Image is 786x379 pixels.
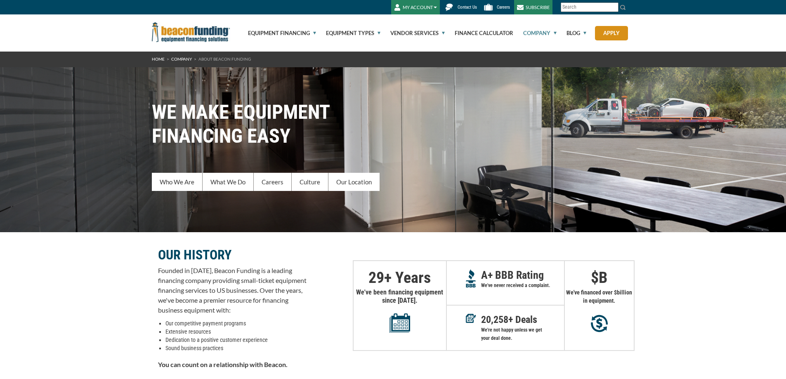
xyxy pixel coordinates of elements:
a: Vendor Services [381,14,445,52]
span: Contact Us [458,5,477,10]
a: Blog [557,14,586,52]
p: + Years [354,273,446,282]
span: 20,258 [481,314,508,325]
span: Careers [497,5,510,10]
img: Beacon Funding Corporation [152,22,230,42]
span: About Beacon Funding [198,56,251,61]
a: Clear search text [610,4,616,11]
p: OUR HISTORY [158,250,307,260]
img: Years in equipment financing [389,313,410,333]
a: Our Location [328,173,380,191]
p: We've been financing equipment since [DATE]. [354,288,446,333]
img: A+ Reputation BBB [466,269,476,287]
img: Millions in equipment purchases [591,315,608,332]
li: Dedication to a positive customer experience [165,336,307,344]
a: What We Do [203,173,254,191]
strong: You can count on a relationship with Beacon. [158,360,288,368]
a: Careers [254,173,292,191]
a: Equipment Types [316,14,380,52]
a: Apply [595,26,628,40]
img: Deals in Equipment Financing [466,314,476,323]
p: $ B [565,273,634,282]
p: + Deals [481,315,564,324]
li: Our competitive payment programs [165,319,307,327]
li: Extensive resources [165,327,307,336]
img: Search [620,4,626,11]
input: Search [561,2,618,12]
a: Beacon Funding Corporation [152,28,230,35]
a: Finance Calculator [445,14,513,52]
li: Sound business practices [165,344,307,352]
h1: WE MAKE EQUIPMENT FINANCING EASY [152,100,635,148]
a: Equipment Financing [238,14,316,52]
a: Who We Are [152,173,203,191]
p: We've financed over $ billion in equipment. [565,288,634,305]
p: A+ BBB Rating [481,271,564,279]
p: We've never received a complaint. [481,281,564,290]
a: Culture [292,173,328,191]
a: Company [514,14,557,52]
a: Company [171,56,192,61]
span: 29 [368,268,384,287]
a: HOME [152,56,165,61]
p: Founded in [DATE], Beacon Funding is a leading financing company providing small-ticket equipment... [158,266,307,315]
p: We're not happy unless we get your deal done. [481,326,564,342]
